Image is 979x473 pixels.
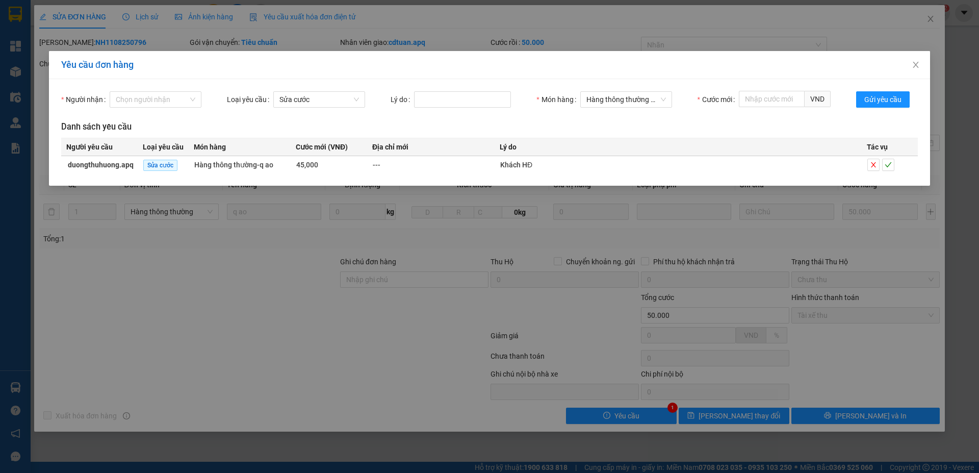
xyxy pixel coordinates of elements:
button: Close [901,51,930,80]
input: Người nhận [116,92,188,107]
input: Lý do [414,91,511,108]
span: Tác vụ [867,141,888,153]
span: Sửa cước [279,92,359,107]
strong: duongthuhuong.apq [68,161,134,169]
span: close [912,61,920,69]
span: Địa chỉ mới [372,141,408,153]
span: Hàng thông thường [586,92,666,107]
span: - q ao [651,95,666,104]
span: Hàng thông thường [194,161,273,169]
button: check [882,159,894,171]
span: Loại yêu cầu [143,141,184,153]
label: Loại yêu cầu [227,91,273,108]
label: Món hàng [536,91,580,108]
div: Yêu cầu đơn hàng [61,59,918,70]
span: Lý do [500,141,517,153]
span: Người yêu cầu [66,141,113,153]
span: Cước mới (VNĐ) [296,141,348,153]
span: VND [805,91,831,107]
span: Sửa cước [143,160,177,171]
span: --- [373,161,380,169]
span: close [868,161,879,168]
button: Gửi yêu cầu [856,91,910,108]
button: close [867,159,880,171]
span: - q ao [257,161,273,169]
label: Cước mới [698,91,739,108]
h3: Danh sách yêu cầu [61,120,918,134]
span: check [883,161,894,168]
label: Lý do [391,91,414,108]
span: Gửi yêu cầu [864,94,901,105]
span: Khách HĐ [500,161,532,169]
input: Cước mới [739,91,805,107]
span: Món hàng [194,141,226,153]
label: Người nhận [61,91,110,108]
span: 45,000 [296,161,318,169]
